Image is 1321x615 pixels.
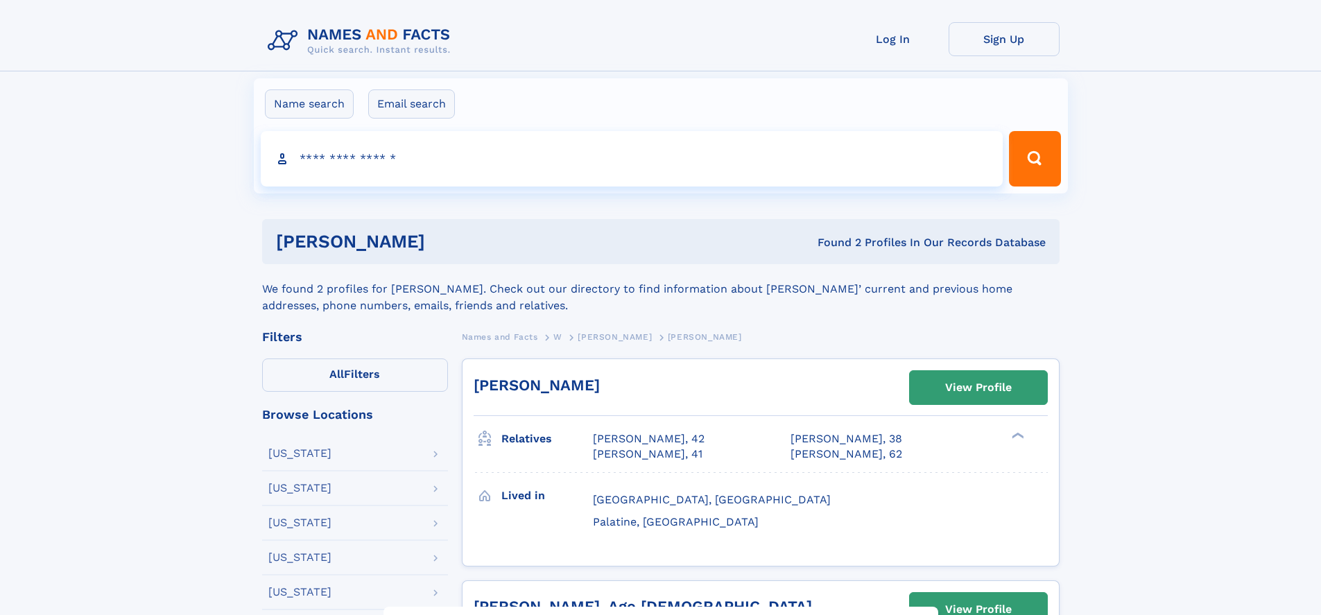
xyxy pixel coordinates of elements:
[268,483,331,494] div: [US_STATE]
[501,427,593,451] h3: Relatives
[593,493,831,506] span: [GEOGRAPHIC_DATA], [GEOGRAPHIC_DATA]
[329,367,344,381] span: All
[268,448,331,459] div: [US_STATE]
[553,332,562,342] span: W
[262,22,462,60] img: Logo Names and Facts
[265,89,354,119] label: Name search
[268,552,331,563] div: [US_STATE]
[945,372,1012,404] div: View Profile
[578,332,652,342] span: [PERSON_NAME]
[578,328,652,345] a: [PERSON_NAME]
[1009,131,1060,187] button: Search Button
[268,587,331,598] div: [US_STATE]
[593,515,759,528] span: Palatine, [GEOGRAPHIC_DATA]
[910,371,1047,404] a: View Profile
[268,517,331,528] div: [US_STATE]
[553,328,562,345] a: W
[262,408,448,421] div: Browse Locations
[593,431,705,447] a: [PERSON_NAME], 42
[474,598,812,615] a: [PERSON_NAME], Age [DEMOGRAPHIC_DATA]
[791,447,902,462] a: [PERSON_NAME], 62
[262,264,1060,314] div: We found 2 profiles for [PERSON_NAME]. Check out our directory to find information about [PERSON_...
[791,431,902,447] a: [PERSON_NAME], 38
[262,331,448,343] div: Filters
[1008,431,1025,440] div: ❯
[501,484,593,508] h3: Lived in
[276,233,621,250] h1: [PERSON_NAME]
[462,328,538,345] a: Names and Facts
[949,22,1060,56] a: Sign Up
[474,376,600,394] a: [PERSON_NAME]
[368,89,455,119] label: Email search
[593,447,702,462] a: [PERSON_NAME], 41
[668,332,742,342] span: [PERSON_NAME]
[838,22,949,56] a: Log In
[621,235,1046,250] div: Found 2 Profiles In Our Records Database
[261,131,1003,187] input: search input
[262,358,448,392] label: Filters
